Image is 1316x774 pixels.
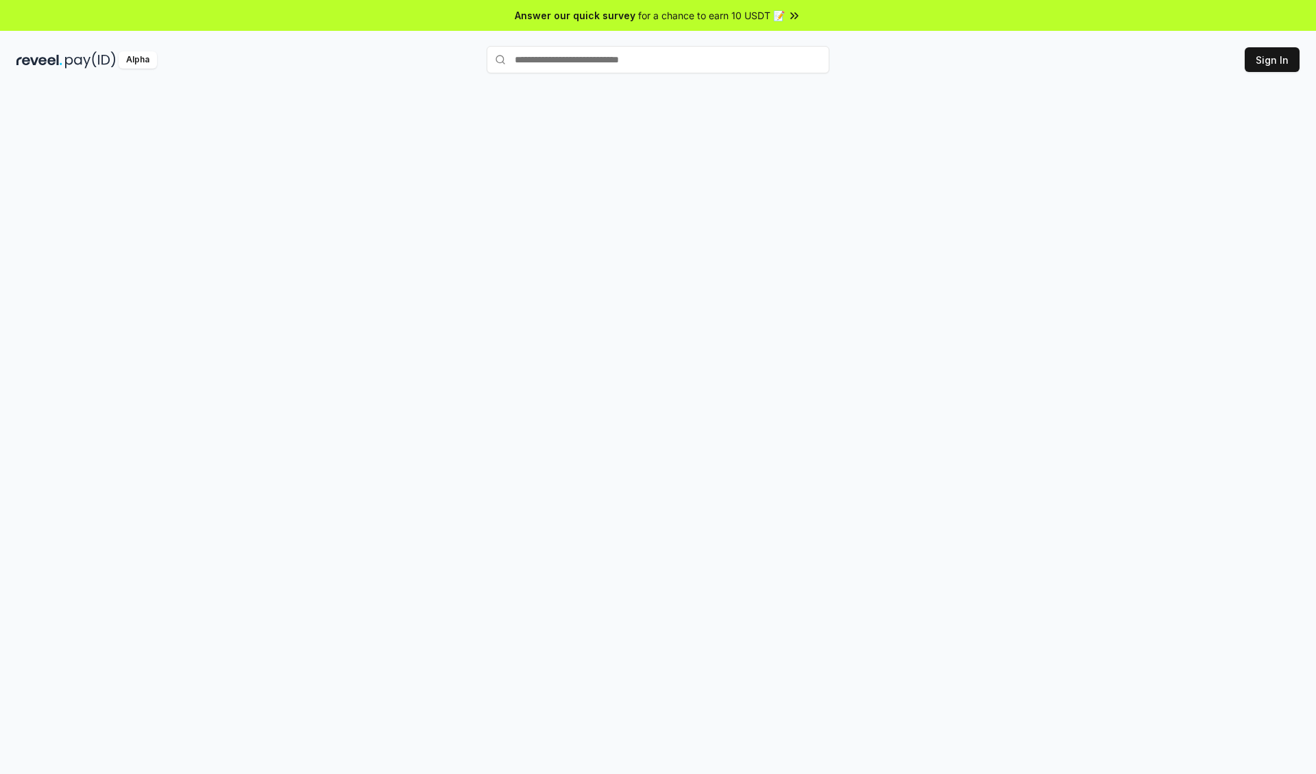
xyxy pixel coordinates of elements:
span: for a chance to earn 10 USDT 📝 [638,8,785,23]
div: Alpha [119,51,157,69]
button: Sign In [1245,47,1300,72]
img: reveel_dark [16,51,62,69]
span: Answer our quick survey [515,8,635,23]
img: pay_id [65,51,116,69]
